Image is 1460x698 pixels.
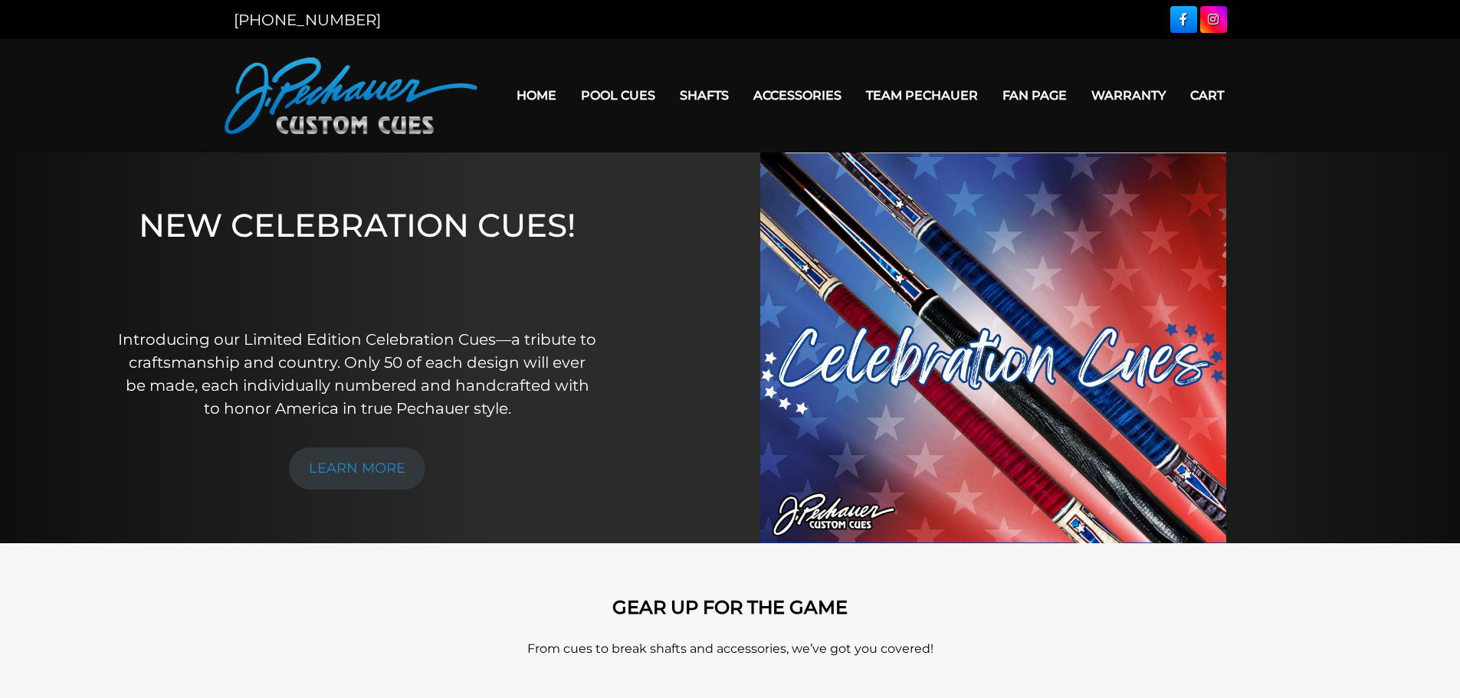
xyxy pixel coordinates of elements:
a: LEARN MORE [289,447,425,490]
a: Home [504,76,569,115]
a: Fan Page [990,76,1079,115]
p: Introducing our Limited Edition Celebration Cues—a tribute to craftsmanship and country. Only 50 ... [117,328,598,420]
a: Cart [1178,76,1236,115]
a: Pool Cues [569,76,668,115]
a: Accessories [741,76,854,115]
a: Shafts [668,76,741,115]
a: Warranty [1079,76,1178,115]
p: From cues to break shafts and accessories, we’ve got you covered! [294,640,1167,658]
h1: NEW CELEBRATION CUES! [117,206,598,306]
a: [PHONE_NUMBER] [234,11,381,29]
a: Team Pechauer [854,76,990,115]
img: Pechauer Custom Cues [225,57,477,134]
strong: GEAR UP FOR THE GAME [612,596,848,618]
